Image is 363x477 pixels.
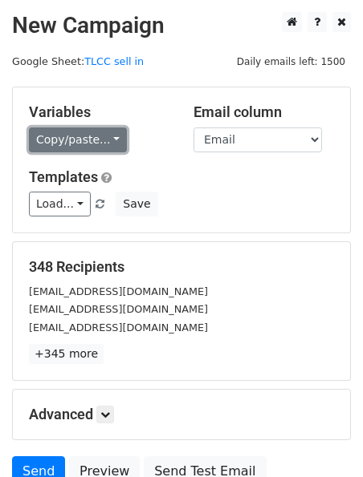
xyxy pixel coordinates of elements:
[29,103,169,121] h5: Variables
[29,258,334,276] h5: 348 Recipients
[29,406,334,423] h5: Advanced
[116,192,157,216] button: Save
[194,103,334,121] h5: Email column
[12,12,351,39] h2: New Campaign
[231,55,351,67] a: Daily emails left: 1500
[283,400,363,477] iframe: Chat Widget
[29,127,127,152] a: Copy/paste...
[29,168,98,185] a: Templates
[29,321,208,333] small: [EMAIL_ADDRESS][DOMAIN_NAME]
[231,53,351,71] span: Daily emails left: 1500
[29,303,208,315] small: [EMAIL_ADDRESS][DOMAIN_NAME]
[84,55,144,67] a: TLCC sell in
[29,192,91,216] a: Load...
[29,285,208,297] small: [EMAIL_ADDRESS][DOMAIN_NAME]
[29,344,104,364] a: +345 more
[12,55,144,67] small: Google Sheet:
